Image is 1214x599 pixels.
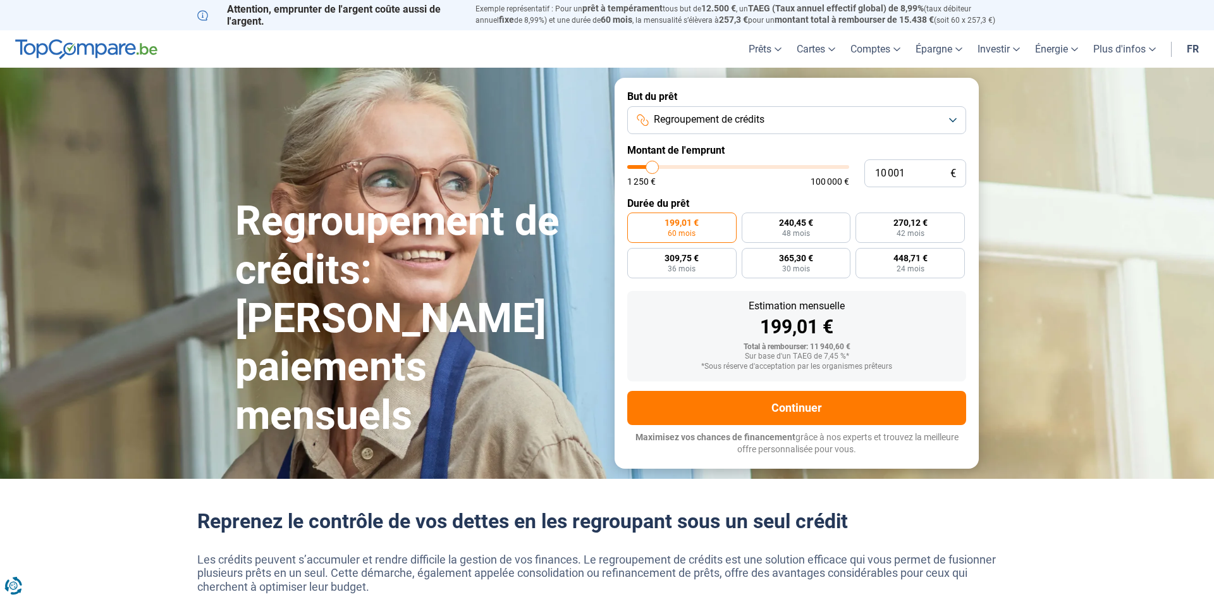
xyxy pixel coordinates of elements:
a: Cartes [789,30,843,68]
span: 12.500 € [701,3,736,13]
a: fr [1179,30,1206,68]
span: 60 mois [668,230,696,237]
p: grâce à nos experts et trouvez la meilleure offre personnalisée pour vous. [627,431,966,456]
span: prêt à tempérament [582,3,663,13]
button: Continuer [627,391,966,425]
div: Sur base d'un TAEG de 7,45 %* [637,352,956,361]
a: Investir [970,30,1027,68]
span: fixe [499,15,514,25]
p: Exemple représentatif : Pour un tous but de , un (taux débiteur annuel de 8,99%) et une durée de ... [475,3,1017,26]
div: *Sous réserve d'acceptation par les organismes prêteurs [637,362,956,371]
span: 1 250 € [627,177,656,186]
span: 365,30 € [779,254,813,262]
span: 257,3 € [719,15,748,25]
span: 270,12 € [893,218,928,227]
a: Comptes [843,30,908,68]
span: 42 mois [897,230,924,237]
span: 30 mois [782,265,810,273]
span: 36 mois [668,265,696,273]
button: Regroupement de crédits [627,106,966,134]
label: Montant de l'emprunt [627,144,966,156]
span: € [950,168,956,179]
label: Durée du prêt [627,197,966,209]
a: Épargne [908,30,970,68]
span: Regroupement de crédits [654,113,764,127]
a: Prêts [741,30,789,68]
span: 448,71 € [893,254,928,262]
span: 60 mois [601,15,632,25]
span: 24 mois [897,265,924,273]
span: 48 mois [782,230,810,237]
span: 100 000 € [811,177,849,186]
a: Plus d'infos [1086,30,1163,68]
a: Énergie [1027,30,1086,68]
div: Total à rembourser: 11 940,60 € [637,343,956,352]
span: 240,45 € [779,218,813,227]
span: montant total à rembourser de 15.438 € [775,15,934,25]
p: Attention, emprunter de l'argent coûte aussi de l'argent. [197,3,460,27]
span: 309,75 € [665,254,699,262]
img: TopCompare [15,39,157,59]
span: TAEG (Taux annuel effectif global) de 8,99% [748,3,924,13]
label: But du prêt [627,90,966,102]
span: 199,01 € [665,218,699,227]
div: 199,01 € [637,318,956,337]
h1: Regroupement de crédits: [PERSON_NAME] paiements mensuels [235,197,599,440]
p: Les crédits peuvent s’accumuler et rendre difficile la gestion de vos finances. Le regroupement d... [197,553,1017,594]
h2: Reprenez le contrôle de vos dettes en les regroupant sous un seul crédit [197,509,1017,533]
span: Maximisez vos chances de financement [635,432,795,442]
div: Estimation mensuelle [637,301,956,311]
